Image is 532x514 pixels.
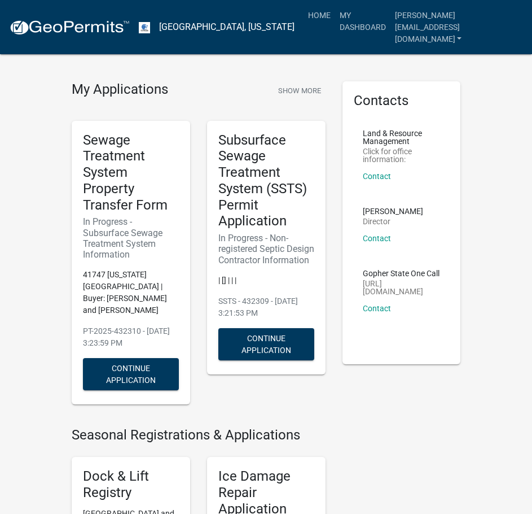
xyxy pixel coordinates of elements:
[218,328,314,360] button: Continue Application
[218,132,314,230] h5: Subsurface Sewage Treatment System (SSTS) Permit Application
[363,304,391,313] a: Contact
[363,217,423,225] p: Director
[363,207,423,215] p: [PERSON_NAME]
[72,427,326,443] h4: Seasonal Registrations & Applications
[363,147,441,163] p: Click for office information:
[363,234,391,243] a: Contact
[335,5,390,38] a: My Dashboard
[363,269,441,277] p: Gopher State One Call
[390,5,523,50] a: [PERSON_NAME][EMAIL_ADDRESS][DOMAIN_NAME]
[159,18,294,37] a: [GEOGRAPHIC_DATA], [US_STATE]
[139,22,150,33] img: Otter Tail County, Minnesota
[274,81,326,100] button: Show More
[83,132,179,214] h5: Sewage Treatment System Property Transfer Form
[72,81,168,98] h4: My Applications
[218,275,314,286] p: | [] | | |
[83,358,179,390] button: Continue Application
[304,5,335,26] a: Home
[363,129,441,145] p: Land & Resource Management
[83,468,179,501] h5: Dock & Lift Registry
[83,269,179,316] p: 41747 [US_STATE][GEOGRAPHIC_DATA] | Buyer: [PERSON_NAME] and [PERSON_NAME]
[363,172,391,181] a: Contact
[354,93,450,109] h5: Contacts
[83,216,179,260] h6: In Progress - Subsurface Sewage Treatment System Information
[363,280,441,295] p: [URL][DOMAIN_NAME]
[218,233,314,265] h6: In Progress - Non-registered Septic Design Contractor Information
[83,325,179,349] p: PT-2025-432310 - [DATE] 3:23:59 PM
[218,295,314,319] p: SSTS - 432309 - [DATE] 3:21:53 PM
